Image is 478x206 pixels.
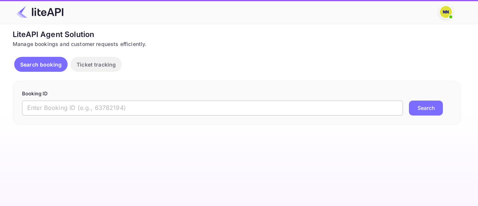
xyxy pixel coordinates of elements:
[22,90,451,98] p: Booking ID
[22,101,403,116] input: Enter Booking ID (e.g., 63782194)
[13,29,461,40] div: LiteAPI Agent Solution
[409,101,443,116] button: Search
[77,61,116,68] p: Ticket tracking
[20,61,62,68] p: Search booking
[13,40,461,48] div: Manage bookings and customer requests efficiently.
[16,6,63,18] img: LiteAPI Logo
[440,6,452,18] img: N/A N/A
